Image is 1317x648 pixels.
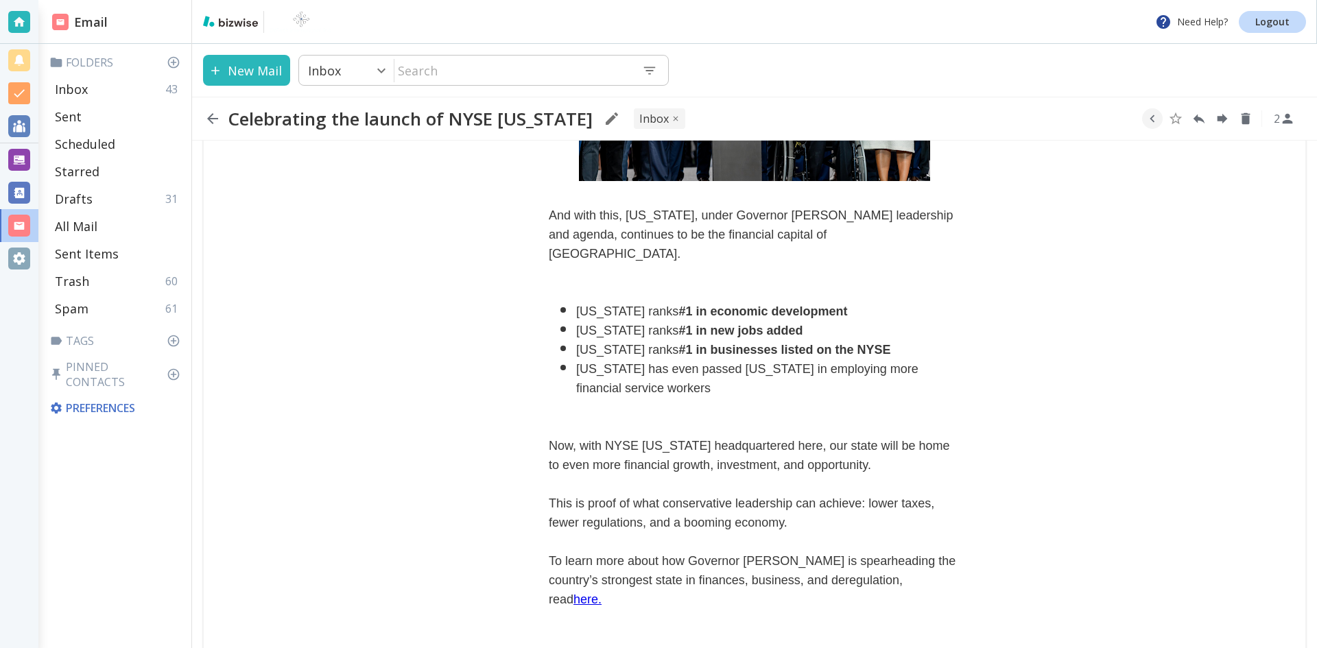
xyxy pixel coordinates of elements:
p: 31 [165,191,183,206]
img: DashboardSidebarEmail.svg [52,14,69,30]
button: Reply [1189,108,1209,129]
p: 61 [165,301,183,316]
h2: Celebrating the launch of NYSE [US_STATE] [228,108,593,130]
p: 43 [165,82,183,97]
h2: Email [52,13,108,32]
div: All Mail [49,213,186,240]
p: Drafts [55,191,93,207]
p: Inbox [308,62,341,79]
input: Search [394,56,631,84]
div: Sent Items [49,240,186,267]
p: Scheduled [55,136,115,152]
p: Pinned Contacts [49,359,186,389]
p: 60 [165,274,183,289]
p: Starred [55,163,99,180]
div: Inbox43 [49,75,186,103]
p: Tags [49,333,186,348]
div: Drafts31 [49,185,186,213]
p: Sent Items [55,245,119,262]
p: Need Help? [1155,14,1228,30]
p: Spam [55,300,88,317]
div: Preferences [47,395,186,421]
img: BioTech International [270,11,333,33]
p: All Mail [55,218,97,235]
a: Logout [1239,11,1306,33]
div: Starred [49,158,186,185]
p: Inbox [55,81,88,97]
p: Preferences [49,400,183,416]
p: Logout [1255,17,1290,27]
div: Scheduled [49,130,186,158]
p: Sent [55,108,82,125]
p: Trash [55,273,89,289]
img: bizwise [203,16,258,27]
button: Forward [1212,108,1233,129]
p: INBOX [639,111,669,126]
div: Trash60 [49,267,186,295]
p: Folders [49,55,186,70]
div: Sent [49,103,186,130]
button: See Participants [1268,102,1301,135]
p: 2 [1274,111,1280,126]
button: Delete [1235,108,1256,129]
div: Spam61 [49,295,186,322]
button: New Mail [203,55,290,86]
